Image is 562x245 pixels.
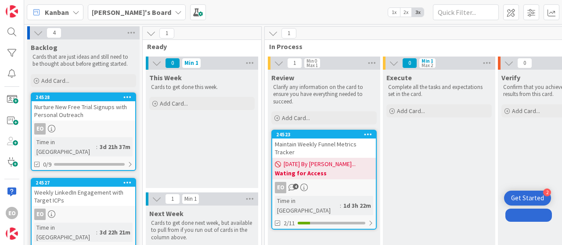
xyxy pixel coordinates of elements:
[34,123,46,135] div: EO
[397,107,425,115] span: Add Card...
[421,63,433,67] div: Max 2
[340,201,341,210] span: :
[41,77,69,85] span: Add Card...
[151,220,253,241] p: Cards to get done next week, but available to pull from if you run out of cards in the column above.
[97,142,133,152] div: 3d 21h 37m
[160,99,188,107] span: Add Card...
[31,92,136,171] a: 24528Nurture New Free Trial Signups with Personal OutreachEOTime in [GEOGRAPHIC_DATA]:3d 21h 37m0/9
[273,84,375,105] p: Clarify any information on the card to ensure you have everything needed to succeed.
[433,4,499,20] input: Quick Filter...
[272,131,376,138] div: 24523
[36,180,135,186] div: 24527
[421,59,433,63] div: Min 1
[159,28,174,39] span: 1
[402,58,417,68] span: 0
[184,197,197,201] div: Min 1
[284,160,356,169] span: [DATE] By [PERSON_NAME]...
[92,8,171,17] b: [PERSON_NAME]'s Board
[543,188,551,196] div: 2
[306,63,318,67] div: Max 1
[272,182,376,193] div: EO
[47,28,61,38] span: 4
[45,7,69,18] span: Kanban
[165,194,180,204] span: 1
[149,209,184,218] span: Next Week
[272,131,376,158] div: 24523Maintain Weekly Funnel Metrics Tracker
[32,101,135,121] div: Nurture New Free Trial Signups with Personal Outreach
[32,93,135,121] div: 24528Nurture New Free Trial Signups with Personal Outreach
[512,107,540,115] span: Add Card...
[34,209,46,220] div: EO
[43,160,51,169] span: 0/9
[388,8,400,17] span: 1x
[287,58,302,68] span: 1
[36,94,135,100] div: 24528
[282,114,310,122] span: Add Card...
[184,61,198,65] div: Min 1
[32,187,135,206] div: Weekly LinkedIn Engagement with Target ICPs
[284,219,295,228] span: 2/11
[6,207,18,219] div: EO
[34,223,96,242] div: Time in [GEOGRAPHIC_DATA]
[388,84,490,98] p: Complete all the tasks and expectations set in the card.
[276,131,376,138] div: 24523
[32,93,135,101] div: 24528
[517,58,532,68] span: 0
[275,182,286,193] div: EO
[293,184,299,189] span: 4
[504,191,551,206] div: Open Get Started checklist, remaining modules: 2
[272,138,376,158] div: Maintain Weekly Funnel Metrics Tracker
[32,179,135,206] div: 24527Weekly LinkedIn Engagement with Target ICPs
[165,58,180,68] span: 0
[275,196,340,215] div: Time in [GEOGRAPHIC_DATA]
[6,5,18,18] img: Visit kanbanzone.com
[32,53,134,68] p: Cards that are just ideas and still need to be thought about before getting started.
[32,209,135,220] div: EO
[97,227,133,237] div: 3d 22h 21m
[306,59,317,63] div: Min 0
[31,43,58,52] span: Backlog
[400,8,412,17] span: 2x
[386,73,412,82] span: Execute
[34,137,96,156] div: Time in [GEOGRAPHIC_DATA]
[149,73,182,82] span: This Week
[412,8,424,17] span: 3x
[32,179,135,187] div: 24527
[271,130,377,230] a: 24523Maintain Weekly Funnel Metrics Tracker[DATE] By [PERSON_NAME]...Wating for AccessEOTime in [...
[151,84,253,91] p: Cards to get done this week.
[96,227,97,237] span: :
[341,201,373,210] div: 1d 3h 22m
[32,123,135,135] div: EO
[6,227,18,240] img: avatar
[275,169,373,178] b: Wating for Access
[281,28,296,39] span: 1
[96,142,97,152] span: :
[511,194,544,202] div: Get Started
[271,73,294,82] span: Review
[501,73,520,82] span: Verify
[147,42,250,51] span: Ready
